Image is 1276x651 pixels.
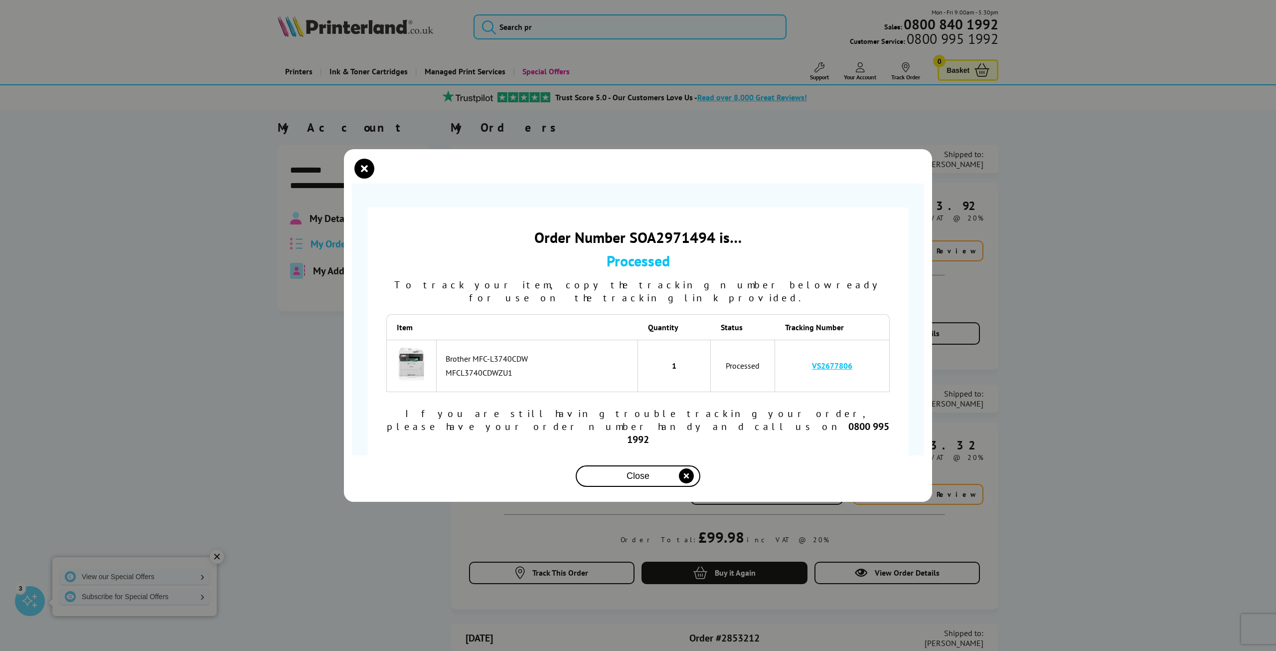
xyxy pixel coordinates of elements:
[711,314,775,340] th: Status
[394,278,882,304] span: To track your item, copy the tracking number below ready for use on the tracking link provided.
[446,368,633,378] div: MFCL3740CDWZU1
[386,227,890,247] div: Order Number SOA2971494 is…
[392,345,431,385] img: Brother MFC-L3740CDW
[357,161,372,176] button: close modal
[711,340,775,392] td: Processed
[627,471,649,481] span: Close
[627,420,889,446] b: 0800 995 1992
[638,314,711,340] th: Quantity
[386,251,890,270] div: Processed
[386,407,890,446] div: If you are still having trouble tracking your order, please have your order number handy and call...
[386,314,437,340] th: Item
[638,340,711,392] td: 1
[446,354,633,364] div: Brother MFC-L3740CDW
[775,314,890,340] th: Tracking Number
[812,361,852,371] a: VS2677806
[576,465,700,487] button: close modal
